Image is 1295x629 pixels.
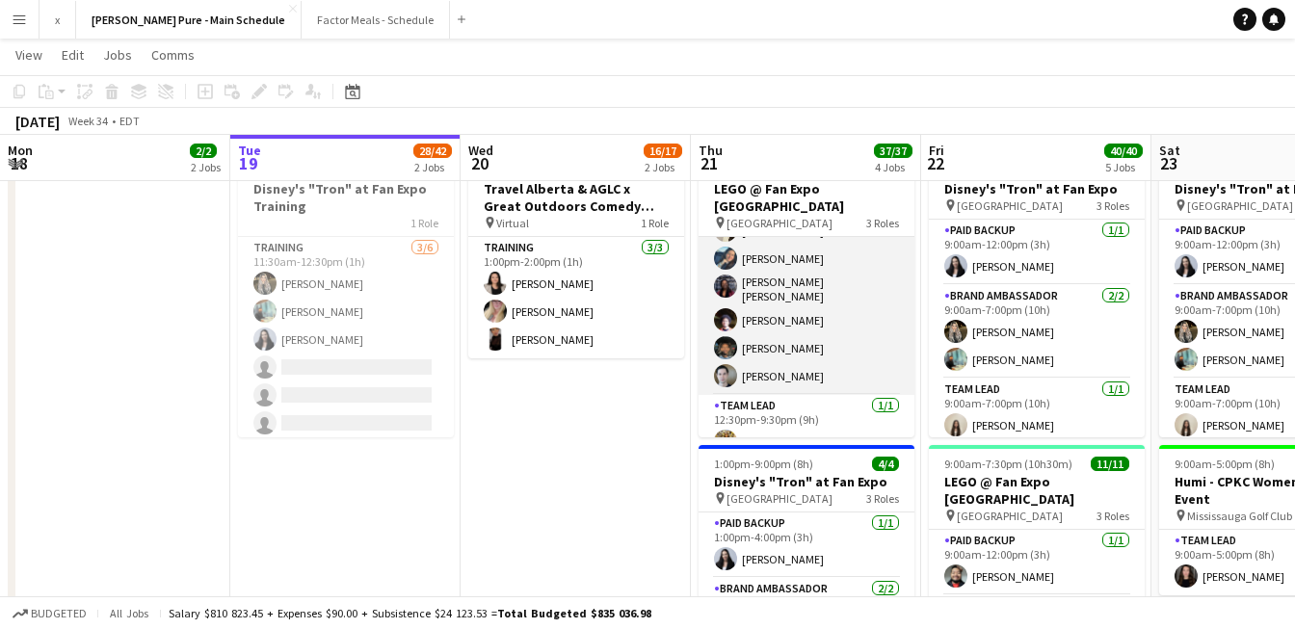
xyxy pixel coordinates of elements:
[119,114,140,128] div: EDT
[644,144,682,158] span: 16/17
[302,1,450,39] button: Factor Meals - Schedule
[872,457,899,471] span: 4/4
[929,180,1145,197] h3: Disney's "Tron" at Fan Expo
[95,42,140,67] a: Jobs
[31,607,87,620] span: Budgeted
[929,152,1145,437] app-job-card: 9:00am-7:00pm (10h)4/4Disney's "Tron" at Fan Expo [GEOGRAPHIC_DATA]3 RolesPaid Backup1/19:00am-12...
[699,180,914,215] h3: LEGO @ Fan Expo [GEOGRAPHIC_DATA]
[64,114,112,128] span: Week 34
[699,142,723,159] span: Thu
[1097,509,1129,523] span: 3 Roles
[699,100,914,395] app-card-role: [PERSON_NAME][PERSON_NAME][PERSON_NAME][PERSON_NAME][PERSON_NAME][PERSON_NAME] [PERSON_NAME][PERS...
[497,606,651,620] span: Total Budgeted $835 036.98
[414,160,451,174] div: 2 Jobs
[191,160,221,174] div: 2 Jobs
[8,142,33,159] span: Mon
[410,216,438,230] span: 1 Role
[944,457,1072,471] span: 9:00am-7:30pm (10h30m)
[103,46,132,64] span: Jobs
[62,46,84,64] span: Edit
[1156,152,1180,174] span: 23
[8,42,50,67] a: View
[1104,144,1143,158] span: 40/40
[929,379,1145,444] app-card-role: Team Lead1/19:00am-7:00pm (10h)[PERSON_NAME]
[1187,509,1292,523] span: Mississauga Golf Club
[714,457,813,471] span: 1:00pm-9:00pm (8h)
[76,1,302,39] button: [PERSON_NAME] Pure - Main Schedule
[1159,142,1180,159] span: Sat
[957,509,1063,523] span: [GEOGRAPHIC_DATA]
[15,112,60,131] div: [DATE]
[169,606,651,620] div: Salary $810 823.45 + Expenses $90.00 + Subsistence $24 123.53 =
[699,512,914,578] app-card-role: Paid Backup1/11:00pm-4:00pm (3h)[PERSON_NAME]
[468,237,684,358] app-card-role: Training3/31:00pm-2:00pm (1h)[PERSON_NAME][PERSON_NAME][PERSON_NAME]
[727,491,832,506] span: [GEOGRAPHIC_DATA]
[699,395,914,460] app-card-role: Team Lead1/112:30pm-9:30pm (9h)[PERSON_NAME]
[1187,198,1293,213] span: [GEOGRAPHIC_DATA]
[641,216,669,230] span: 1 Role
[696,152,723,174] span: 21
[238,237,454,442] app-card-role: Training3/611:30am-12:30pm (1h)[PERSON_NAME][PERSON_NAME][PERSON_NAME]
[238,152,454,437] app-job-card: 11:30am-12:30pm (1h)3/6Disney's "Tron" at Fan Expo Training1 RoleTraining3/611:30am-12:30pm (1h)[...
[866,491,899,506] span: 3 Roles
[929,473,1145,508] h3: LEGO @ Fan Expo [GEOGRAPHIC_DATA]
[235,152,261,174] span: 19
[926,152,944,174] span: 22
[5,152,33,174] span: 18
[10,603,90,624] button: Budgeted
[106,606,152,620] span: All jobs
[1105,160,1142,174] div: 5 Jobs
[874,144,912,158] span: 37/37
[15,46,42,64] span: View
[875,160,912,174] div: 4 Jobs
[1097,198,1129,213] span: 3 Roles
[866,216,899,230] span: 3 Roles
[151,46,195,64] span: Comms
[190,144,217,158] span: 2/2
[929,142,944,159] span: Fri
[1175,457,1275,471] span: 9:00am-5:00pm (8h)
[468,180,684,215] h3: Travel Alberta & AGLC x Great Outdoors Comedy Festival Training
[957,198,1063,213] span: [GEOGRAPHIC_DATA]
[645,160,681,174] div: 2 Jobs
[699,152,914,437] app-job-card: 12:30pm-9:30pm (9h)11/11LEGO @ Fan Expo [GEOGRAPHIC_DATA] [GEOGRAPHIC_DATA]3 Roles[PERSON_NAME][P...
[929,220,1145,285] app-card-role: Paid Backup1/19:00am-12:00pm (3h)[PERSON_NAME]
[929,285,1145,379] app-card-role: Brand Ambassador2/29:00am-7:00pm (10h)[PERSON_NAME][PERSON_NAME]
[465,152,493,174] span: 20
[54,42,92,67] a: Edit
[238,180,454,215] h3: Disney's "Tron" at Fan Expo Training
[468,142,493,159] span: Wed
[699,473,914,490] h3: Disney's "Tron" at Fan Expo
[468,152,684,358] app-job-card: 1:00pm-2:00pm (1h)3/3Travel Alberta & AGLC x Great Outdoors Comedy Festival Training Virtual1 Rol...
[929,530,1145,595] app-card-role: Paid Backup1/19:00am-12:00pm (3h)[PERSON_NAME]
[1091,457,1129,471] span: 11/11
[413,144,452,158] span: 28/42
[727,216,832,230] span: [GEOGRAPHIC_DATA]
[40,1,76,39] button: x
[144,42,202,67] a: Comms
[238,142,261,159] span: Tue
[496,216,529,230] span: Virtual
